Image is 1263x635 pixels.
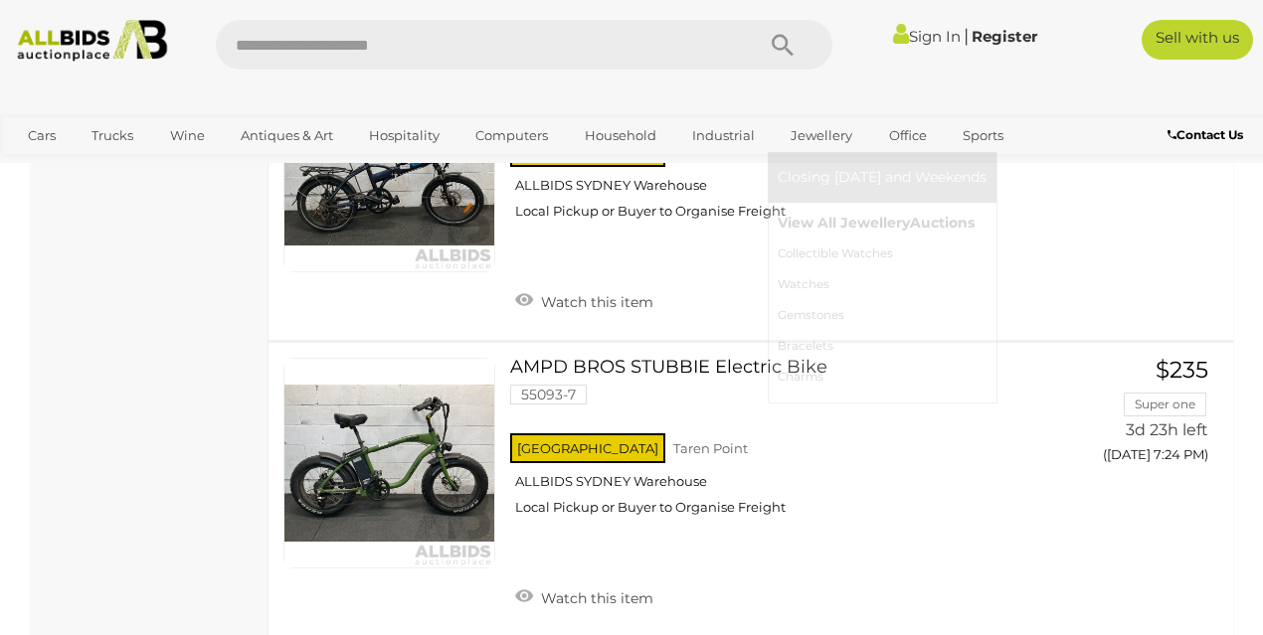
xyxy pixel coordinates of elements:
[1156,356,1208,384] span: $235
[1087,358,1213,474] a: $235 Super one 3d 23h left ([DATE] 7:24 PM)
[9,20,176,62] img: Allbids.com.au
[536,589,653,607] span: Watch this item
[525,62,1058,236] a: NCM Folding Electric Bike 55093-8 [GEOGRAPHIC_DATA] Taren Point ALLBIDS SYDNEY Warehouse Local Pi...
[733,20,832,70] button: Search
[510,285,658,315] a: Watch this item
[15,152,182,185] a: [GEOGRAPHIC_DATA]
[972,27,1037,46] a: Register
[778,119,865,152] a: Jewellery
[15,119,69,152] a: Cars
[950,119,1016,152] a: Sports
[964,25,969,47] span: |
[525,358,1058,532] a: AMPD BROS STUBBIE Electric Bike 55093-7 [GEOGRAPHIC_DATA] Taren Point ALLBIDS SYDNEY Warehouse Lo...
[462,119,561,152] a: Computers
[510,581,658,611] a: Watch this item
[79,119,146,152] a: Trucks
[1168,124,1248,146] a: Contact Us
[228,119,346,152] a: Antiques & Art
[893,27,961,46] a: Sign In
[876,119,940,152] a: Office
[157,119,218,152] a: Wine
[536,293,653,311] span: Watch this item
[572,119,669,152] a: Household
[356,119,452,152] a: Hospitality
[1142,20,1253,60] a: Sell with us
[1168,127,1243,142] b: Contact Us
[679,119,768,152] a: Industrial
